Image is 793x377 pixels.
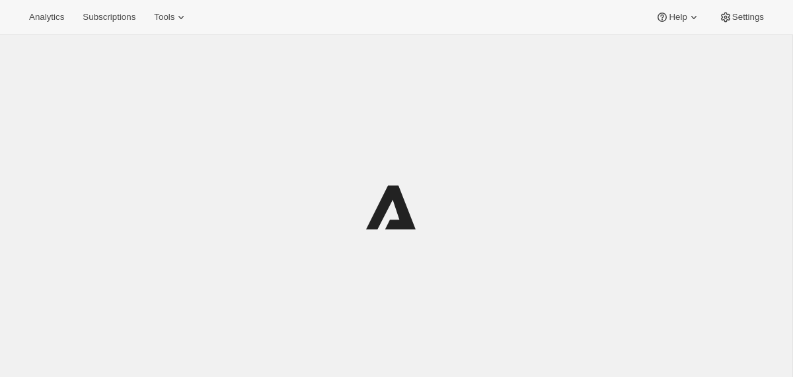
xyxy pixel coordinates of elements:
button: Analytics [21,8,72,26]
button: Tools [146,8,196,26]
button: Subscriptions [75,8,143,26]
span: Analytics [29,12,64,22]
span: Help [669,12,687,22]
button: Settings [711,8,772,26]
button: Help [648,8,708,26]
span: Tools [154,12,174,22]
span: Settings [732,12,764,22]
span: Subscriptions [83,12,135,22]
